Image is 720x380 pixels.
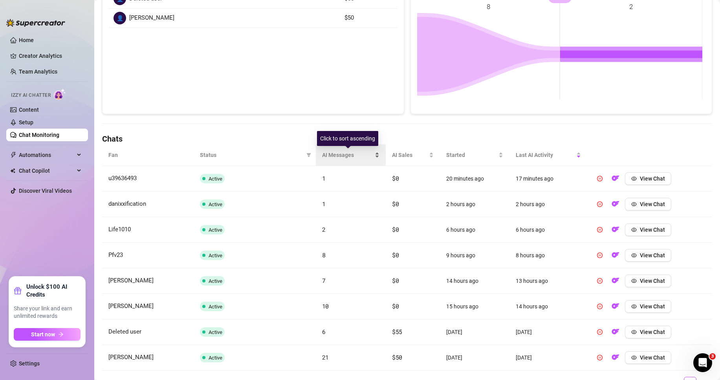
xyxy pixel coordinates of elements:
span: Active [209,304,222,310]
h4: Chats [102,133,712,144]
span: $0 [392,200,399,208]
a: Chat Monitoring [19,132,59,138]
button: View Chat [625,172,671,185]
span: Started [446,151,497,159]
td: 8 hours ago [509,243,587,268]
span: eye [631,355,637,360]
span: Active [209,329,222,335]
button: OF [609,249,622,262]
button: View Chat [625,275,671,287]
span: pause-circle [597,227,603,232]
span: 21 [322,353,329,361]
button: OF [609,223,622,236]
span: pause-circle [597,278,603,284]
span: filter [306,153,311,157]
span: View Chat [640,175,665,182]
a: OF [609,356,622,362]
img: logo-BBDzfeDw.svg [6,19,65,27]
th: Fan [102,144,194,166]
a: OF [609,330,622,337]
span: Share your link and earn unlimited rewards [14,305,81,320]
div: Click to sort ascending [317,131,378,146]
button: OF [609,300,622,313]
a: OF [609,228,622,234]
th: AI Sales [386,144,440,166]
span: $0 [392,251,399,259]
button: OF [609,351,622,364]
span: 3 [709,353,716,360]
span: Active [209,278,222,284]
span: arrow-right [58,332,64,337]
span: View Chat [640,329,665,335]
span: $50 [392,353,402,361]
a: Discover Viral Videos [19,188,72,194]
span: Active [209,355,222,361]
a: Home [19,37,34,43]
td: 15 hours ago [440,294,509,319]
span: $0 [392,302,399,310]
td: 9 hours ago [440,243,509,268]
span: eye [631,304,637,309]
span: View Chat [640,201,665,207]
td: 14 hours ago [509,294,587,319]
span: Active [209,253,222,258]
td: 20 minutes ago [440,166,509,192]
span: [PERSON_NAME] [108,303,154,310]
span: 8 [322,251,326,259]
a: OF [609,177,622,183]
span: eye [631,227,637,232]
span: Deleted user [108,328,141,335]
img: OF [612,328,619,336]
span: pause-circle [597,304,603,309]
img: OF [612,200,619,208]
img: OF [612,353,619,361]
span: $55 [392,328,402,336]
span: eye [631,201,637,207]
a: Content [19,107,39,113]
button: OF [609,275,622,287]
span: 6 [322,328,326,336]
span: Automations [19,149,75,161]
span: Chat Copilot [19,164,75,177]
iframe: Intercom live chat [693,353,712,372]
strong: Unlock $100 AI Credits [26,283,81,299]
th: Started [440,144,509,166]
span: pause-circle [597,253,603,258]
span: 10 [322,302,329,310]
span: pause-circle [597,355,603,360]
td: [DATE] [509,345,587,371]
span: eye [631,278,637,284]
span: $0 [392,225,399,233]
span: thunderbolt [10,152,16,158]
span: 7 [322,277,326,284]
a: Setup [19,119,33,125]
span: Active [209,227,222,233]
span: Active [209,201,222,207]
button: Start nowarrow-right [14,328,81,341]
button: View Chat [625,198,671,210]
span: 2 [322,225,326,233]
a: OF [609,203,622,209]
img: OF [612,302,619,310]
td: [DATE] [440,319,509,345]
span: eye [631,253,637,258]
span: Izzy AI Chatter [11,92,51,99]
a: Settings [19,360,40,367]
a: OF [609,305,622,311]
span: View Chat [640,303,665,310]
th: Last AI Activity [509,144,587,166]
span: View Chat [640,354,665,361]
span: filter [305,149,313,161]
button: OF [609,326,622,338]
span: AI Sales [392,151,427,159]
td: 17 minutes ago [509,166,587,192]
span: eye [631,176,637,181]
img: Chat Copilot [10,168,15,173]
td: [DATE] [509,319,587,345]
span: eye [631,329,637,335]
td: 14 hours ago [440,268,509,294]
button: View Chat [625,351,671,364]
article: $50 [344,13,393,23]
span: pause-circle [597,176,603,181]
span: danixxification [108,200,146,207]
